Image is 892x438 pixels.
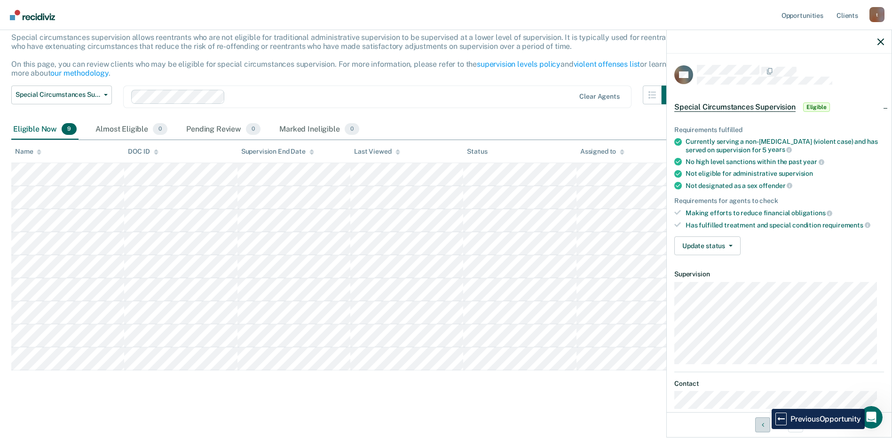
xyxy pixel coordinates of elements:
div: Currently serving a non-[MEDICAL_DATA] (violent case) and has served on supervision for 5 [686,138,884,154]
button: Previous Opportunity [755,417,770,432]
div: t [869,7,884,22]
div: Clear agents [579,93,619,101]
div: Supervision End Date [241,148,314,156]
span: 0 [345,123,359,135]
img: Recidiviz [10,10,55,20]
span: requirements [822,221,870,229]
span: Special Circumstances Supervision [16,91,100,99]
span: years [768,146,792,153]
div: Making efforts to reduce financial [686,209,884,217]
span: obligations [791,209,832,217]
span: offender [759,182,793,189]
div: Requirements fulfilled [674,126,884,134]
div: Pending Review [184,119,262,140]
div: Almost Eligible [94,119,169,140]
div: No high level sanctions within the past [686,157,884,166]
span: Special Circumstances Supervision [674,102,796,112]
div: Has fulfilled treatment and special condition [686,221,884,229]
div: Not eligible for administrative [686,170,884,178]
p: Special circumstances supervision allows reentrants who are not eligible for traditional administ... [11,33,677,78]
div: Name [15,148,41,156]
div: Last Viewed [354,148,400,156]
a: violent offenses list [574,60,640,69]
a: supervision levels policy [477,60,560,69]
span: supervision [779,170,813,177]
button: Profile dropdown button [869,7,884,22]
a: our methodology [50,69,109,78]
div: Marked Ineligible [277,119,361,140]
span: 0 [153,123,167,135]
dt: Supervision [674,270,884,278]
dt: Contact [674,380,884,388]
span: 0 [246,123,260,135]
div: Special Circumstances SupervisionEligible [667,92,892,122]
div: 9 / 9 [667,412,892,437]
div: Not designated as a sex [686,181,884,190]
button: Update status [674,236,741,255]
iframe: Intercom live chat [860,406,883,429]
div: Requirements for agents to check [674,197,884,205]
button: Next Opportunity [788,417,803,432]
div: Status [467,148,487,156]
span: 9 [62,123,77,135]
div: DOC ID [128,148,158,156]
div: Assigned to [580,148,624,156]
div: Eligible Now [11,119,79,140]
span: year [803,158,824,165]
span: Eligible [803,102,830,112]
